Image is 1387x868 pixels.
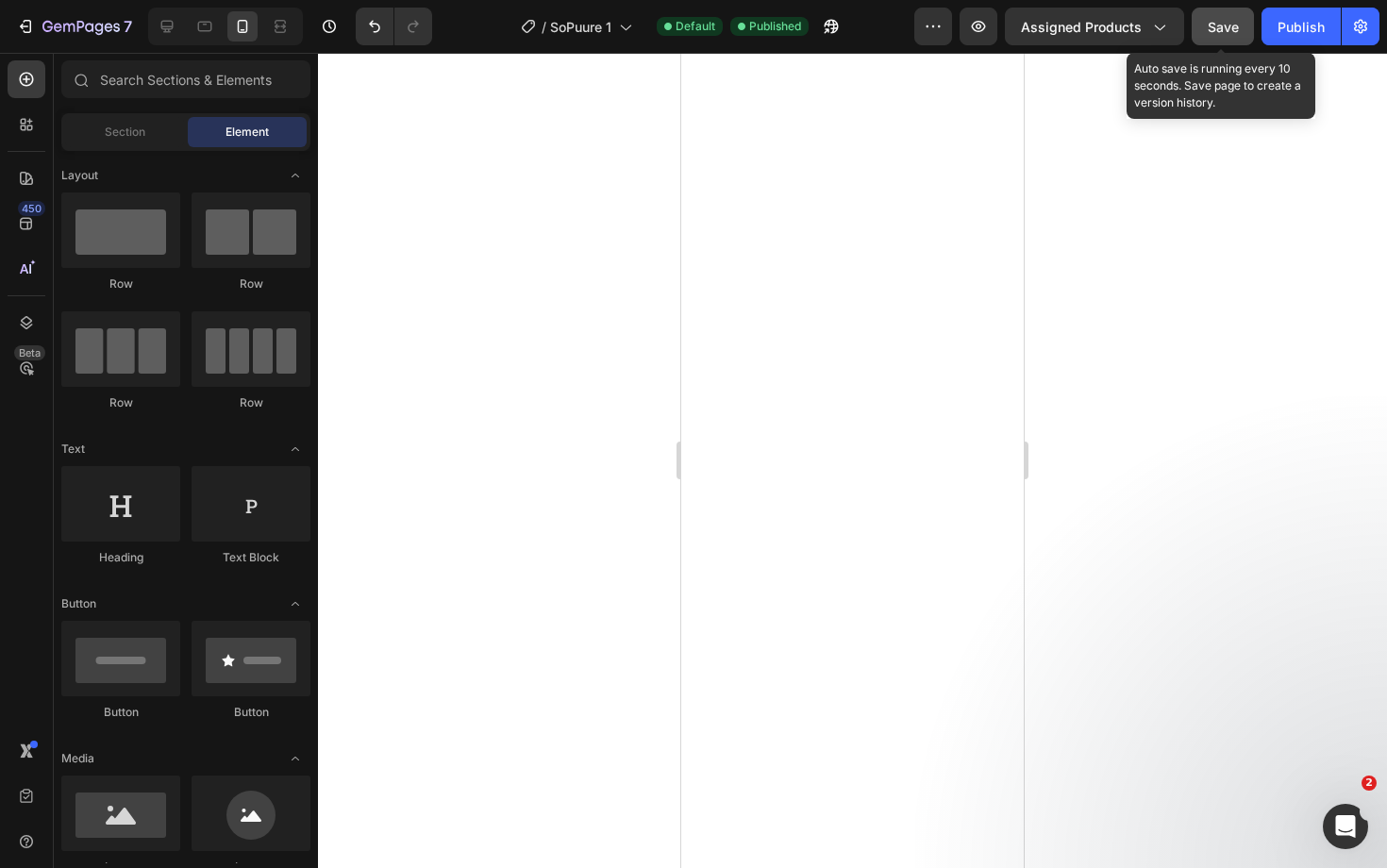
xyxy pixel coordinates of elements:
[192,549,310,566] div: Text Block
[280,743,310,774] span: Toggle open
[105,124,145,141] span: Section
[192,704,310,721] div: Button
[61,441,85,458] span: Text
[1005,8,1184,45] button: Assigned Products
[356,8,432,45] div: Undo/Redo
[542,17,546,37] span: /
[8,8,141,45] button: 7
[192,275,310,292] div: Row
[61,595,96,612] span: Button
[280,589,310,619] span: Toggle open
[61,704,180,721] div: Button
[18,201,45,216] div: 450
[1021,17,1142,37] span: Assigned Products
[681,53,1024,868] iframe: Design area
[749,18,801,35] span: Published
[1362,776,1377,791] span: 2
[61,275,180,292] div: Row
[1323,804,1368,849] iframe: Intercom live chat
[61,167,98,184] span: Layout
[1192,8,1254,45] button: Save
[61,394,180,411] div: Row
[676,18,715,35] span: Default
[192,394,310,411] div: Row
[280,434,310,464] span: Toggle open
[14,345,45,360] div: Beta
[1208,19,1239,35] span: Save
[550,17,611,37] span: SoPuure 1
[61,549,180,566] div: Heading
[124,15,132,38] p: 7
[1262,8,1341,45] button: Publish
[61,60,310,98] input: Search Sections & Elements
[61,750,94,767] span: Media
[1278,17,1325,37] div: Publish
[226,124,269,141] span: Element
[280,160,310,191] span: Toggle open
